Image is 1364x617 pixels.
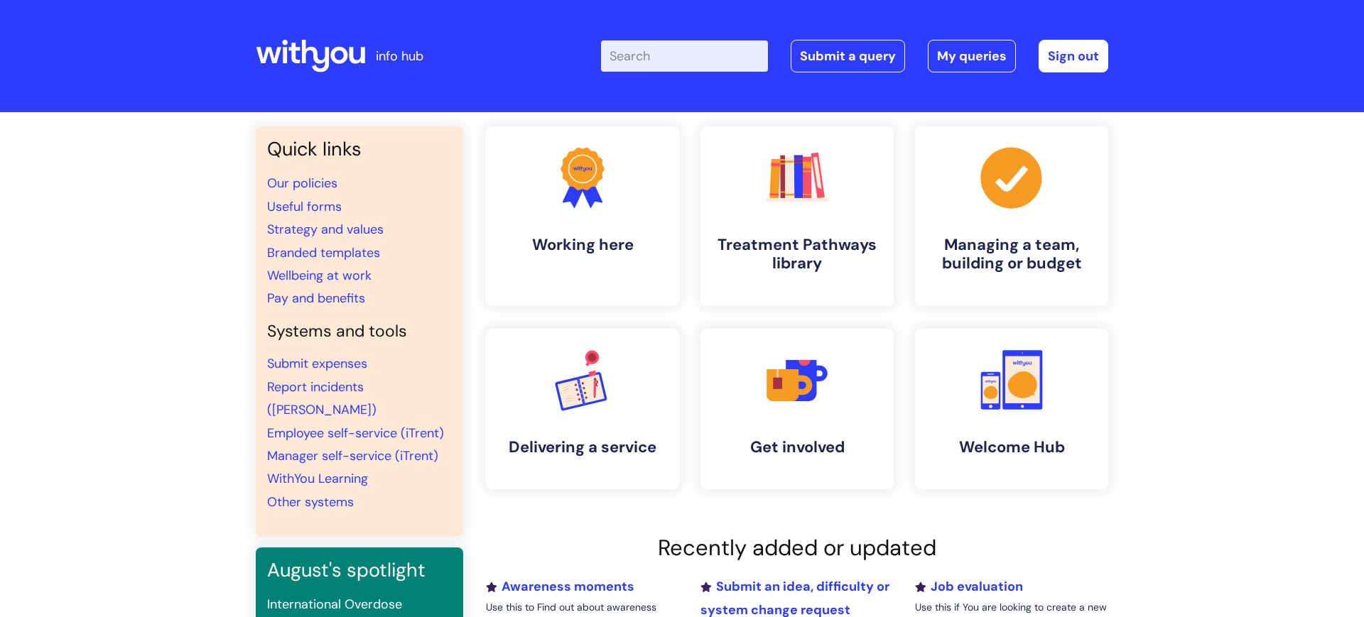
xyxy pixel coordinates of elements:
[267,447,438,464] a: Manager self-service (iTrent)
[791,40,905,72] a: Submit a query
[712,438,882,457] h4: Get involved
[915,329,1108,489] a: Welcome Hub
[497,438,668,457] h4: Delivering a service
[926,236,1097,273] h4: Managing a team, building or budget
[376,45,423,67] p: info hub
[486,329,679,489] a: Delivering a service
[928,40,1016,72] a: My queries
[926,438,1097,457] h4: Welcome Hub
[700,126,894,306] a: Treatment Pathways library
[915,126,1108,306] a: Managing a team, building or budget
[267,198,342,215] a: Useful forms
[267,138,452,160] h3: Quick links
[486,535,1108,561] h2: Recently added or updated
[267,322,452,342] h4: Systems and tools
[267,244,380,261] a: Branded templates
[601,40,768,72] input: Search
[267,290,365,307] a: Pay and benefits
[267,175,337,192] a: Our policies
[267,425,444,442] a: Employee self-service (iTrent)
[497,236,668,254] h4: Working here
[712,236,882,273] h4: Treatment Pathways library
[1039,40,1108,72] a: Sign out
[267,221,384,238] a: Strategy and values
[267,470,368,487] a: WithYou Learning
[486,126,679,306] a: Working here
[267,378,377,418] a: Report incidents ([PERSON_NAME])
[267,267,372,284] a: Wellbeing at work
[915,578,1023,595] a: Job evaluation
[267,559,452,581] h3: August's spotlight
[486,578,634,595] a: Awareness moments
[601,40,1108,72] div: | -
[267,493,354,510] a: Other systems
[267,355,367,372] a: Submit expenses
[700,329,894,489] a: Get involved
